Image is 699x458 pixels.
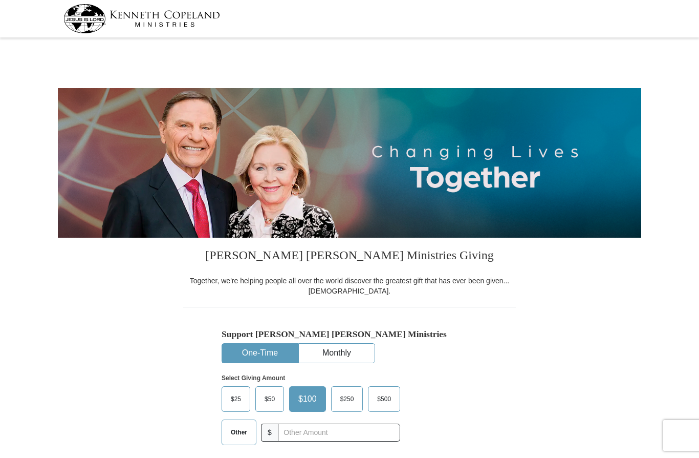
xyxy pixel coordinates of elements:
img: kcm-header-logo.svg [63,4,220,33]
span: $500 [372,391,396,407]
span: Other [226,425,252,440]
button: One-Time [222,344,298,363]
span: $25 [226,391,246,407]
input: Other Amount [278,424,400,442]
h3: [PERSON_NAME] [PERSON_NAME] Ministries Giving [183,238,516,276]
div: Together, we're helping people all over the world discover the greatest gift that has ever been g... [183,276,516,296]
span: $50 [259,391,280,407]
h5: Support [PERSON_NAME] [PERSON_NAME] Ministries [222,329,477,340]
button: Monthly [299,344,375,363]
span: $ [261,424,278,442]
span: $100 [293,391,322,407]
strong: Select Giving Amount [222,374,285,382]
span: $250 [335,391,359,407]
